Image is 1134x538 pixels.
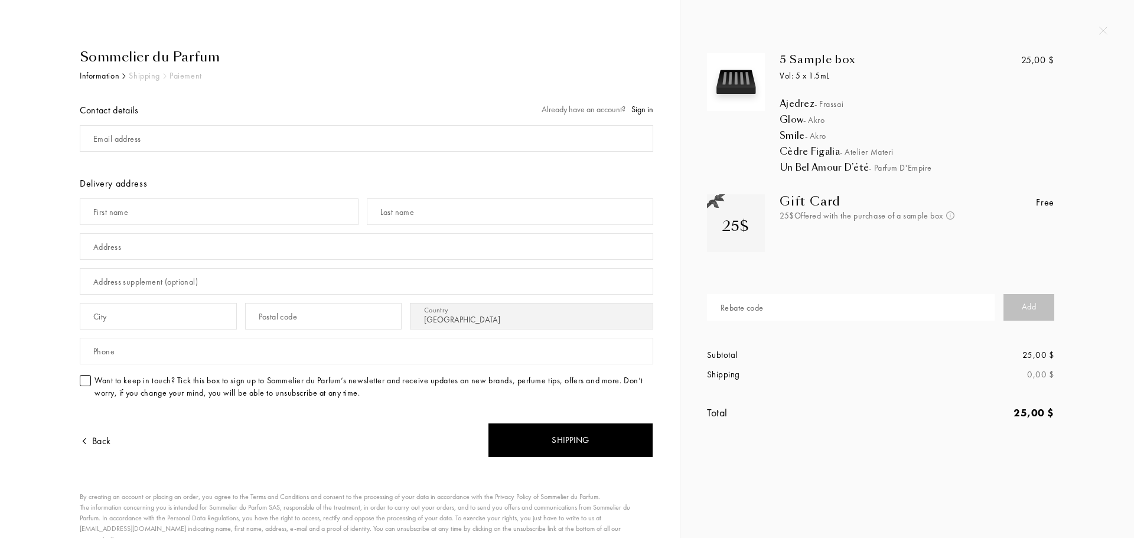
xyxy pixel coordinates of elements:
[542,103,653,116] div: Already have an account?
[1036,195,1054,210] div: Free
[805,131,826,141] span: - Akro
[722,216,750,237] div: 25$
[93,311,107,323] div: City
[93,345,115,358] div: Phone
[122,73,126,79] img: arr_black.svg
[780,194,967,208] div: Gift Card
[869,162,932,173] span: - Parfum d'Empire
[80,177,653,191] div: Delivery address
[79,99,139,123] div: Contact details
[780,114,1083,126] div: Glow
[710,56,762,108] img: box_5.svg
[424,305,449,315] div: Country
[707,405,881,420] div: Total
[881,405,1054,420] div: 25,00 $
[93,241,121,253] div: Address
[93,133,141,145] div: Email address
[707,368,881,382] div: Shipping
[1003,294,1054,321] div: Add
[780,210,967,222] div: 25$ Offered with the purchase of a sample box
[1021,53,1054,67] div: 25,00 $
[259,311,298,323] div: Postal code
[93,276,198,288] div: Address supplement (optional)
[380,206,415,219] div: Last name
[163,73,167,79] img: arr_grey.svg
[93,206,128,219] div: First name
[881,368,1054,382] div: 0,00 $
[1099,27,1107,35] img: quit_onboard.svg
[170,70,201,82] div: Paiement
[780,130,1083,142] div: Smile
[780,98,1083,110] div: Ajedrez
[814,99,843,109] span: - Frassai
[946,211,954,220] img: info_voucher.png
[803,115,825,125] span: - Akro
[80,436,89,446] img: arrow.png
[721,302,764,314] div: Rebate code
[488,423,653,458] div: Shipping
[129,70,159,82] div: Shipping
[80,47,653,67] div: Sommelier du Parfum
[707,348,881,362] div: Subtotal
[780,53,996,66] div: 5 Sample box
[631,104,653,115] span: Sign in
[840,146,894,157] span: - Atelier Materi
[780,70,996,82] div: Vol: 5 x 1.5mL
[881,348,1054,362] div: 25,00 $
[80,434,111,448] div: Back
[707,194,725,209] img: gift_n.png
[780,146,1083,158] div: Cèdre Figalia
[80,70,119,82] div: Information
[94,374,653,399] div: Want to keep in touch? Tick this box to sign up to Sommelier du Parfum’s newsletter and receive u...
[780,162,1083,174] div: Un Bel Amour D’été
